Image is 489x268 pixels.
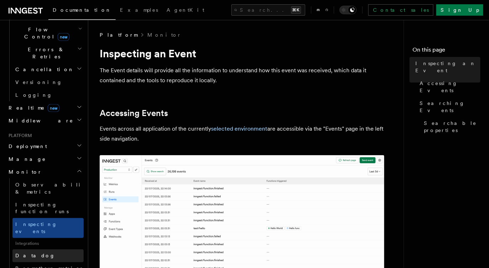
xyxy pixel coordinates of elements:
a: Searching Events [417,97,480,117]
span: Middleware [6,117,73,124]
a: Monitor [147,31,181,38]
button: Monitor [6,165,84,178]
button: Errors & Retries [12,43,84,63]
span: new [58,33,69,41]
span: Searching Events [420,100,480,114]
span: Datadog [15,253,55,259]
span: Logging [15,92,52,98]
a: Observability & metrics [12,178,84,198]
button: Toggle dark mode [340,6,357,14]
span: new [48,104,59,112]
span: Versioning [15,79,62,85]
span: Observability & metrics [15,182,89,195]
a: Documentation [48,2,116,20]
a: Datadog [12,249,84,262]
span: Errors & Retries [12,46,77,60]
span: Documentation [53,7,111,13]
span: Integrations [12,238,84,249]
a: Inspecting function runs [12,198,84,218]
span: Inspecting function runs [15,202,69,215]
button: Deployment [6,140,84,153]
a: Logging [12,89,84,101]
button: Realtimenew [6,101,84,114]
span: AgentKit [167,7,204,13]
a: Accessing Events [100,108,168,118]
button: Flow Controlnew [12,23,84,43]
h4: On this page [412,46,480,57]
p: Events across all application of the currently are accessible via the "Events" page in the left s... [100,124,384,144]
span: Cancellation [12,66,74,73]
a: Accessing Events [417,77,480,97]
span: Platform [100,31,137,38]
h1: Inspecting an Event [100,47,384,60]
a: Examples [116,2,162,19]
a: Inspecting an Event [412,57,480,77]
span: Inspecting events [15,222,57,235]
span: Examples [120,7,158,13]
span: Platform [6,133,32,138]
a: AgentKit [162,2,209,19]
button: Middleware [6,114,84,127]
a: selected environment [211,125,267,132]
span: Deployment [6,143,47,150]
span: Inspecting an Event [415,60,480,74]
span: Monitor [6,168,42,175]
span: Accessing Events [420,80,480,94]
a: Searchable properties [421,117,480,137]
button: Cancellation [12,63,84,76]
button: Manage [6,153,84,165]
a: Contact sales [368,4,433,16]
button: Search...⌘K [231,4,305,16]
p: The Event details will provide all the information to understand how this event was received, whi... [100,65,384,85]
kbd: ⌘K [291,6,301,14]
span: Manage [6,156,46,163]
span: Flow Control [12,26,78,40]
a: Inspecting events [12,218,84,238]
a: Sign Up [436,4,483,16]
span: Searchable properties [424,120,480,134]
a: Versioning [12,76,84,89]
span: Realtime [6,104,59,111]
